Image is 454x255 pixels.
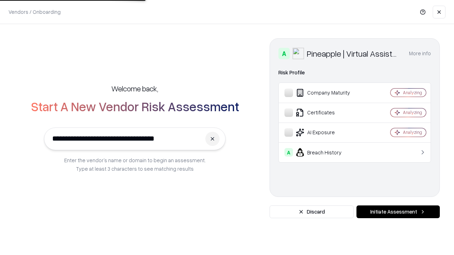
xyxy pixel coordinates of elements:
[278,48,290,59] div: A
[284,89,369,97] div: Company Maturity
[403,129,422,135] div: Analyzing
[270,205,354,218] button: Discard
[293,48,304,59] img: Pineapple | Virtual Assistant Agency
[31,99,239,113] h2: Start A New Vendor Risk Assessment
[284,148,369,157] div: Breach History
[9,8,61,16] p: Vendors / Onboarding
[111,84,158,93] h5: Welcome back,
[284,108,369,117] div: Certificates
[64,156,206,173] p: Enter the vendor’s name or domain to begin an assessment. Type at least 3 characters to see match...
[356,205,440,218] button: Initiate Assessment
[284,148,293,157] div: A
[278,68,431,77] div: Risk Profile
[409,47,431,60] button: More info
[403,90,422,96] div: Analyzing
[403,109,422,115] div: Analyzing
[307,48,400,59] div: Pineapple | Virtual Assistant Agency
[284,128,369,137] div: AI Exposure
